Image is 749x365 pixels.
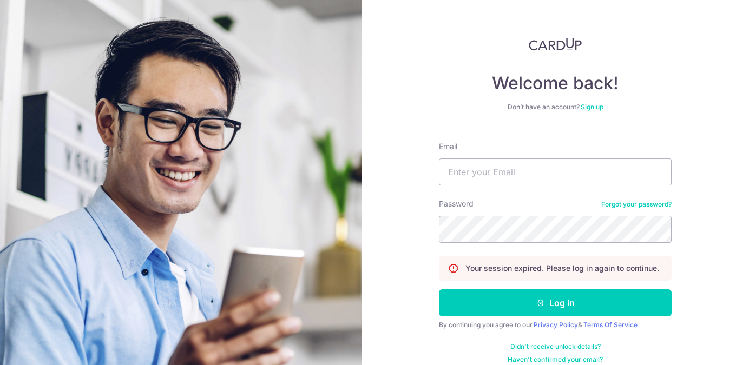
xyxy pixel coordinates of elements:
input: Enter your Email [439,158,672,185]
div: Don’t have an account? [439,103,672,111]
a: Sign up [581,103,603,111]
a: Terms Of Service [583,321,638,329]
a: Forgot your password? [601,200,672,209]
a: Privacy Policy [534,321,578,329]
a: Didn't receive unlock details? [510,342,601,351]
button: Log in [439,289,672,316]
label: Password [439,198,474,209]
h4: Welcome back! [439,72,672,94]
img: CardUp Logo [529,38,582,51]
label: Email [439,141,457,152]
a: Haven't confirmed your email? [508,355,603,364]
div: By continuing you agree to our & [439,321,672,329]
p: Your session expired. Please log in again to continue. [465,263,659,274]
